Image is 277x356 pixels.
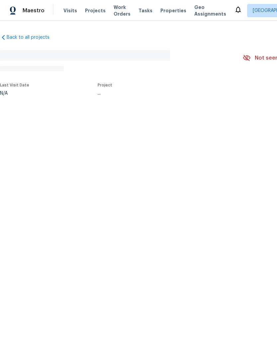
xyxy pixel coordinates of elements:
[98,83,112,87] span: Project
[23,7,45,14] span: Maestro
[194,4,226,17] span: Geo Assignments
[138,8,152,13] span: Tasks
[160,7,186,14] span: Properties
[114,4,131,17] span: Work Orders
[63,7,77,14] span: Visits
[85,7,106,14] span: Projects
[98,91,225,96] div: ...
